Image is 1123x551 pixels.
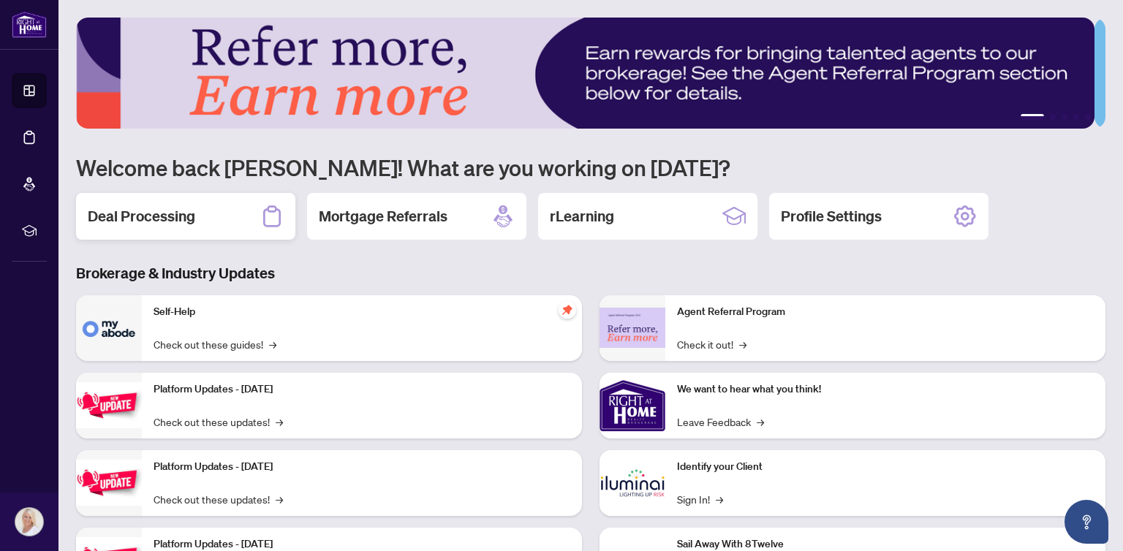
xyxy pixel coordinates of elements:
h3: Brokerage & Industry Updates [76,263,1105,284]
h2: rLearning [550,206,614,227]
h2: Profile Settings [781,206,882,227]
img: Platform Updates - July 21, 2025 [76,382,142,428]
img: We want to hear what you think! [600,373,665,438]
p: We want to hear what you think! [677,381,1094,398]
button: 2 [1050,114,1056,120]
p: Agent Referral Program [677,304,1094,320]
a: Check out these updates!→ [154,414,283,430]
p: Platform Updates - [DATE] [154,459,570,475]
img: Slide 0 [76,18,1094,129]
span: → [276,414,283,430]
img: logo [12,11,47,38]
span: pushpin [559,301,576,319]
a: Sign In!→ [677,491,723,507]
button: Open asap [1065,500,1108,544]
img: Identify your Client [600,450,665,516]
img: Platform Updates - July 8, 2025 [76,460,142,506]
p: Self-Help [154,304,570,320]
img: Self-Help [76,295,142,361]
span: → [716,491,723,507]
a: Check it out!→ [677,336,746,352]
p: Platform Updates - [DATE] [154,381,570,398]
h1: Welcome back [PERSON_NAME]! What are you working on [DATE]? [76,153,1105,181]
a: Check out these guides!→ [154,336,276,352]
span: → [269,336,276,352]
span: → [739,336,746,352]
button: 4 [1073,114,1079,120]
a: Check out these updates!→ [154,491,283,507]
img: Profile Icon [15,508,43,536]
button: 5 [1085,114,1091,120]
a: Leave Feedback→ [677,414,764,430]
span: → [276,491,283,507]
img: Agent Referral Program [600,308,665,348]
button: 3 [1062,114,1067,120]
h2: Deal Processing [88,206,195,227]
p: Identify your Client [677,459,1094,475]
h2: Mortgage Referrals [319,206,447,227]
span: → [757,414,764,430]
button: 1 [1021,114,1044,120]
